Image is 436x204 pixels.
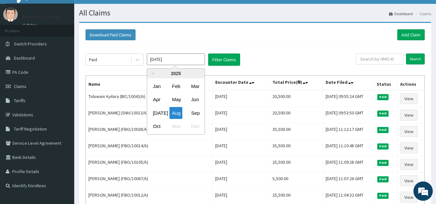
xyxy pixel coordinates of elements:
div: Choose June 2025 [188,94,201,106]
div: Choose July 2025 [150,107,163,119]
td: 5,500.00 [270,173,323,189]
td: [DATE] [213,156,270,173]
div: Choose August 2025 [169,107,182,119]
div: Choose October 2025 [150,121,163,132]
td: [DATE] 11:07:26 GMT [323,173,374,189]
span: Paid [377,94,389,100]
img: User Image [3,7,18,22]
td: [PERSON_NAME] (FBO/10067/A) [86,173,213,189]
div: Paid [89,56,97,63]
img: d_794563401_company_1708531726252_794563401 [12,32,26,48]
span: Tariff Negotiation [14,126,47,132]
span: Switch Providers [14,41,47,47]
h1: All Claims [79,9,431,17]
span: Tariffs [14,98,25,103]
td: [DATE] [213,90,270,107]
td: [DATE] 09:53:50 GMT [323,107,374,123]
button: Download Paid Claims [86,29,136,40]
input: Search by HMO ID [356,53,404,64]
div: Choose February 2025 [169,80,182,92]
span: Paid [377,111,389,116]
div: month 2025-08 [147,80,205,133]
span: Paid [377,127,389,133]
span: Paid [377,160,389,166]
span: Paid [377,176,389,182]
td: [DATE] [213,123,270,140]
th: Name [86,76,213,91]
a: View [400,159,418,170]
div: Choose March 2025 [188,80,201,92]
td: [DATE] 11:10:48 GMT [323,140,374,156]
div: Choose January 2025 [150,80,163,92]
td: [DATE] 09:55:24 GMT [323,90,374,107]
div: Minimize live chat window [106,3,121,19]
td: 25,500.00 [270,156,323,173]
a: Online [23,23,38,27]
div: Choose April 2025 [150,94,163,106]
a: View [400,110,418,121]
td: [DATE] 11:09:28 GMT [323,156,374,173]
span: Claims [14,83,26,89]
span: Paid [377,143,389,149]
td: Toluwani Ayilara (BIC/10043/A) [86,90,213,107]
li: Claims [413,11,431,16]
td: [PERSON_NAME] (FBO/10014/A) [86,140,213,156]
p: Poise Eye Care [23,14,59,20]
a: View [400,93,418,104]
td: 35,500.00 [270,123,323,140]
td: [PERSON_NAME] (FBO/10038/A) [86,123,213,140]
button: Filter Claims [208,53,240,66]
td: [PERSON_NAME] (FBO/10105/A) [86,156,213,173]
a: Dashboard [389,11,413,16]
td: 20,500.00 [270,107,323,123]
a: Add Claim [397,29,425,40]
td: [DATE] [213,140,270,156]
textarea: Type your message and hit 'Enter' [3,136,123,158]
div: Choose September 2025 [188,107,201,119]
td: 20,500.00 [270,90,323,107]
div: Chat with us now [34,36,108,44]
td: [DATE] 11:12:17 GMT [323,123,374,140]
button: Previous Year [150,72,154,75]
td: [PERSON_NAME] (SNH/10013/A) [86,107,213,123]
td: [DATE] [213,107,270,123]
span: Dashboard [14,55,35,61]
a: View [400,175,418,186]
a: View [400,142,418,153]
input: Search [406,53,425,64]
th: Status [374,76,397,91]
td: 35,500.00 [270,140,323,156]
th: Actions [398,76,425,91]
th: Encounter Date [213,76,270,91]
input: Select Month and Year [147,53,205,65]
th: Date Filed [323,76,374,91]
span: We're online! [37,61,89,126]
span: Paid [377,193,389,199]
a: View [400,126,418,137]
div: 2025 [147,69,205,78]
td: [DATE] [213,173,270,189]
div: Choose May 2025 [169,94,182,106]
th: Total Price(₦) [270,76,323,91]
a: View [400,192,418,203]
